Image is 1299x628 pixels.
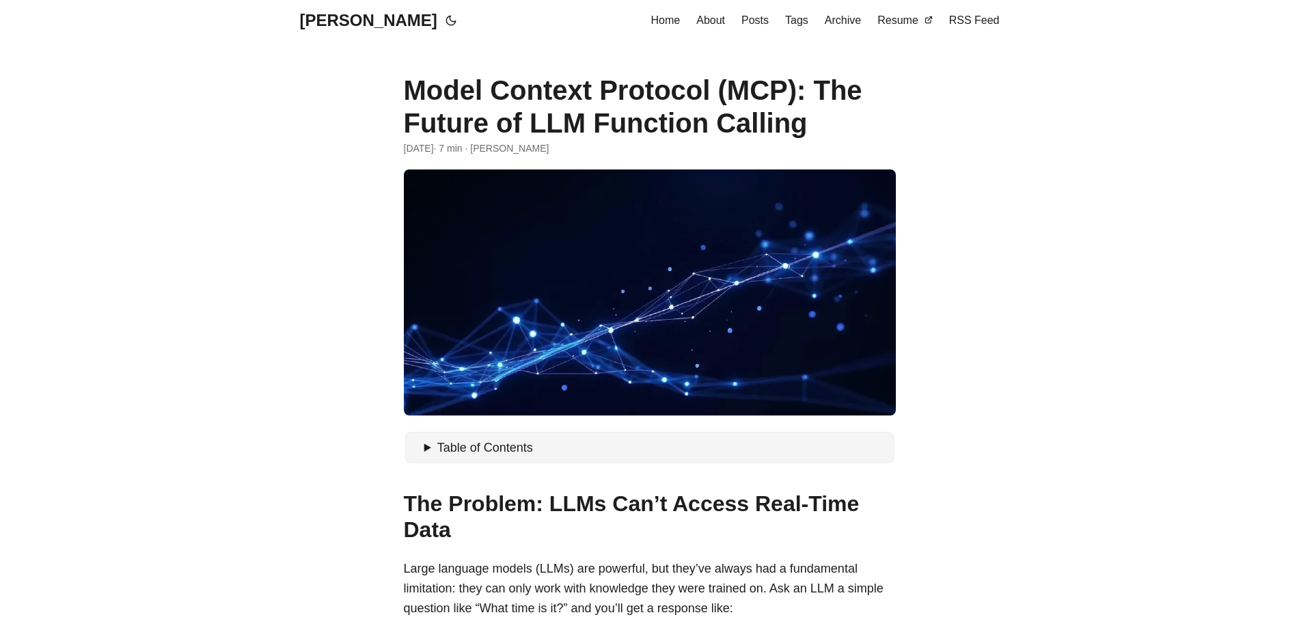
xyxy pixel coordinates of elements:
span: Archive [825,14,861,26]
span: Posts [741,14,769,26]
div: · 7 min · [PERSON_NAME] [404,141,896,156]
span: 2025-01-10 22:00:00 +0000 UTC [404,141,434,156]
p: Large language models (LLMs) are powerful, but they’ve always had a fundamental limitation: they ... [404,559,896,618]
span: RSS Feed [949,14,1000,26]
span: About [696,14,725,26]
summary: Table of Contents [424,438,889,458]
span: Home [651,14,681,26]
span: Resume [877,14,918,26]
span: Tags [785,14,808,26]
h2: The Problem: LLMs Can’t Access Real-Time Data [404,491,896,543]
h1: Model Context Protocol (MCP): The Future of LLM Function Calling [404,74,896,139]
span: Table of Contents [437,441,533,454]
